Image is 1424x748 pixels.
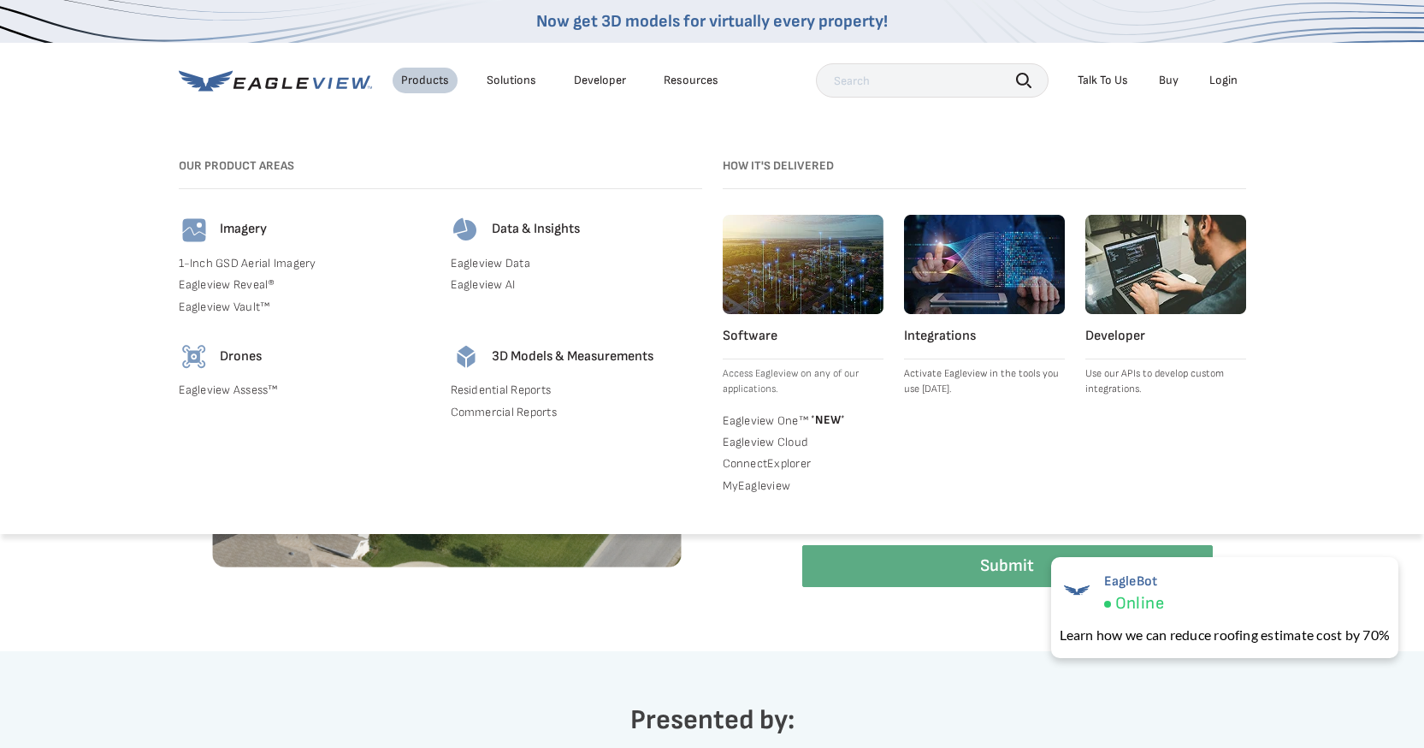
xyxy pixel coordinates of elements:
[1060,573,1094,608] img: EagleBot
[574,73,626,88] a: Developer
[1159,73,1179,88] a: Buy
[723,366,883,397] p: Access Eagleview on any of our applications.
[723,435,883,450] a: Eagleview Cloud
[179,383,430,398] a: Eagleview Assess™
[451,215,482,246] img: data-icon.svg
[451,277,702,293] a: Eagleview AI
[1085,366,1246,397] p: Use our APIs to develop custom integrations.
[179,300,430,315] a: Eagleview Vault™
[179,215,210,246] img: imagery-icon.svg
[536,11,888,32] a: Now get 3D models for virtually every property!
[451,383,702,398] a: Residential Reports
[492,221,580,239] h4: Data & Insights
[401,73,449,88] div: Products
[1085,215,1246,397] a: Developer Use our APIs to develop custom integrations.
[451,405,702,420] a: Commercial Reports
[904,328,1065,346] h4: Integrations
[904,366,1065,397] p: Activate Eagleview in the tools you use [DATE].
[212,703,1213,739] h5: Presented by:
[179,256,430,271] a: 1-Inch GSD Aerial Imagery
[179,277,430,293] a: Eagleview Reveal®
[1060,625,1390,645] div: Learn how we can reduce roofing estimate cost by 70%
[220,221,267,239] h4: Imagery
[723,456,883,472] a: ConnectExplorer
[808,413,845,427] span: NEW
[816,63,1049,98] input: Search
[1078,73,1128,88] div: Talk To Us
[904,215,1065,397] a: Integrations Activate Eagleview in the tools you use [DATE].
[802,545,1213,587] input: Submit
[487,73,536,88] div: Solutions
[723,411,883,428] a: Eagleview One™ *NEW*
[904,215,1065,314] img: integrations.webp
[723,159,1246,174] h3: How it's Delivered
[179,159,702,174] h3: Our Product Areas
[723,328,883,346] h4: Software
[451,256,702,271] a: Eagleview Data
[492,348,653,366] h4: 3D Models & Measurements
[1085,328,1246,346] h4: Developer
[179,341,210,372] img: drones-icon.svg
[220,348,262,366] h4: Drones
[723,215,883,314] img: software.webp
[451,341,482,372] img: 3d-models-icon.svg
[1209,73,1238,88] div: Login
[1115,593,1164,614] span: Online
[1104,573,1164,590] span: EagleBot
[1085,215,1246,314] img: developer.webp
[664,73,718,88] div: Resources
[723,478,883,494] a: MyEagleview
